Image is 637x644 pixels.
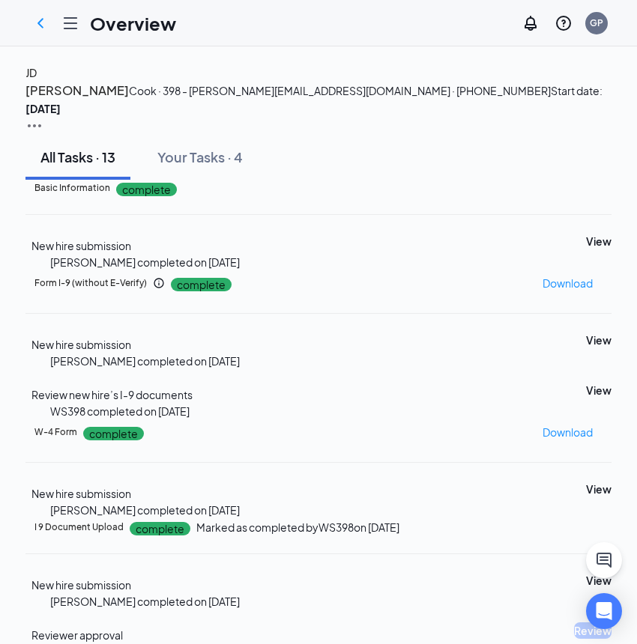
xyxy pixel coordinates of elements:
[34,276,147,290] h5: Form I-9 (without E-Verify)
[31,14,49,32] svg: ChevronLeft
[31,239,131,252] span: New hire submission
[129,84,274,97] span: Cook · 398 - [PERSON_NAME]
[34,520,124,534] h5: I 9 Document Upload
[153,277,165,289] svg: Info
[90,10,176,36] h1: Overview
[34,425,77,439] h5: W-4 Form
[31,578,131,592] span: New hire submission
[50,255,240,269] span: [PERSON_NAME] completed on [DATE]
[31,388,193,401] span: Review new hire’s I-9 documents
[590,16,603,29] div: GP
[574,622,612,639] button: Review
[40,148,115,166] div: All Tasks · 13
[586,481,612,497] button: View
[586,593,622,629] div: Open Intercom Messenger
[34,181,110,195] h5: Basic Information
[50,404,190,418] span: WS398 completed on [DATE]
[586,233,612,249] button: View
[542,420,594,444] button: Download
[31,628,123,642] span: Reviewer approval
[25,84,603,115] span: Start date:
[543,275,593,291] p: Download
[83,427,144,440] p: complete
[50,354,240,368] span: [PERSON_NAME] completed on [DATE]
[61,14,79,32] svg: Hamburger
[25,64,37,81] button: JD
[542,271,594,295] button: Download
[274,84,551,97] span: [EMAIL_ADDRESS][DOMAIN_NAME] · [PHONE_NUMBER]
[31,487,131,500] span: New hire submission
[50,503,240,517] span: [PERSON_NAME] completed on [DATE]
[25,81,129,100] button: [PERSON_NAME]
[25,102,61,115] strong: [DATE]
[130,522,190,535] p: complete
[586,572,612,589] button: View
[50,595,240,608] span: [PERSON_NAME] completed on [DATE]
[586,382,612,398] button: View
[171,278,232,291] p: complete
[196,520,399,534] span: Marked as completed by WS398 on [DATE]
[25,117,43,135] img: More Actions
[595,551,613,569] svg: ChatActive
[555,14,573,32] svg: QuestionInfo
[31,338,131,351] span: New hire submission
[586,542,622,578] button: ChatActive
[116,183,177,196] p: complete
[522,14,540,32] svg: Notifications
[543,424,593,440] p: Download
[157,148,243,166] div: Your Tasks · 4
[586,332,612,348] button: View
